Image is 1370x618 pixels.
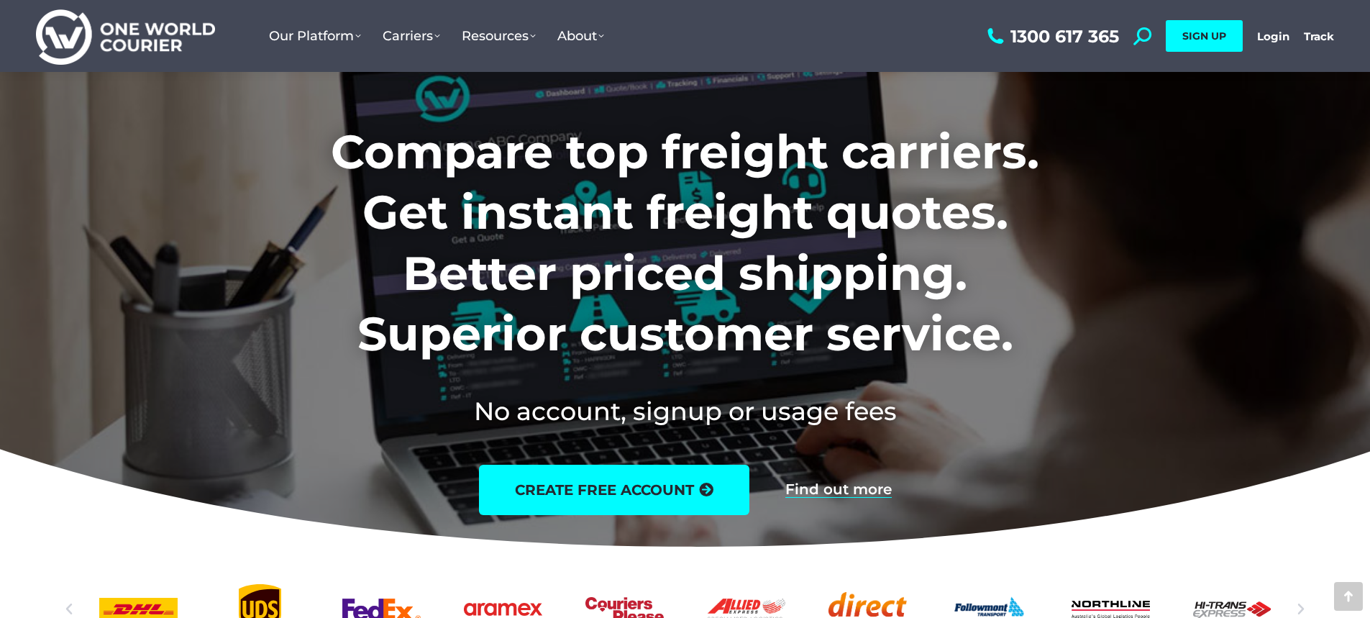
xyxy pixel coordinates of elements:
[1257,29,1289,43] a: Login
[269,28,361,44] span: Our Platform
[1304,29,1334,43] a: Track
[479,465,749,515] a: create free account
[236,394,1134,429] h2: No account, signup or usage fees
[372,14,451,58] a: Carriers
[1182,29,1226,42] span: SIGN UP
[383,28,440,44] span: Carriers
[557,28,604,44] span: About
[984,27,1119,45] a: 1300 617 365
[258,14,372,58] a: Our Platform
[785,482,892,498] a: Find out more
[451,14,547,58] a: Resources
[547,14,615,58] a: About
[1166,20,1243,52] a: SIGN UP
[36,7,215,65] img: One World Courier
[462,28,536,44] span: Resources
[236,122,1134,365] h1: Compare top freight carriers. Get instant freight quotes. Better priced shipping. Superior custom...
